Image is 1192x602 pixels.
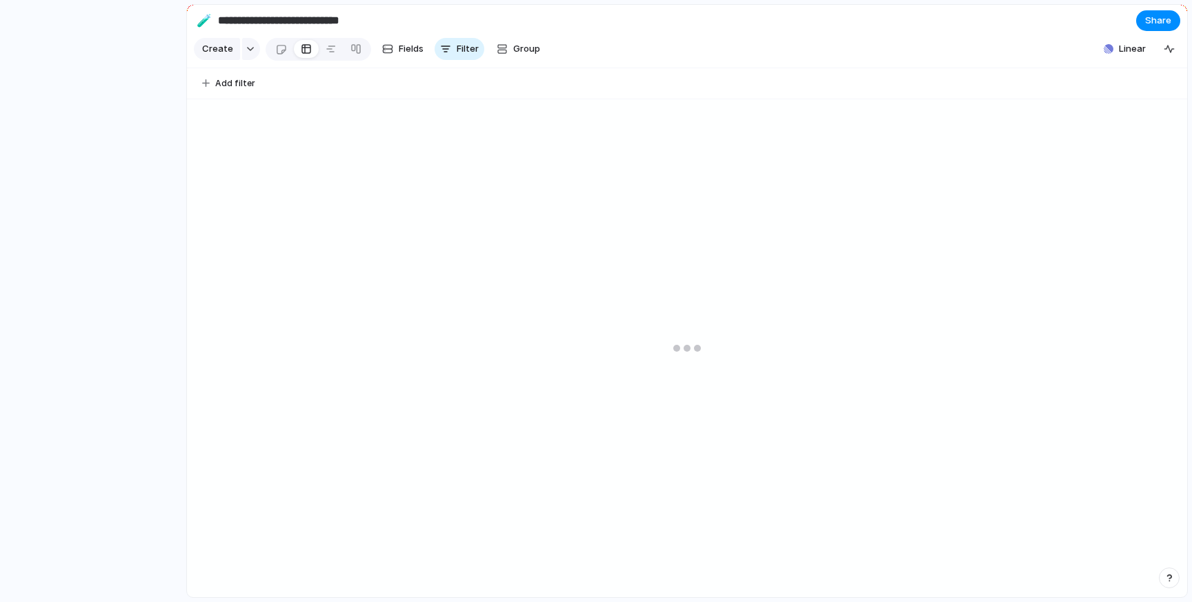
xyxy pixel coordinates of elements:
[490,38,547,60] button: Group
[215,77,255,90] span: Add filter
[377,38,429,60] button: Fields
[399,42,424,56] span: Fields
[513,42,540,56] span: Group
[202,42,233,56] span: Create
[193,10,215,32] button: 🧪
[435,38,484,60] button: Filter
[194,74,264,93] button: Add filter
[457,42,479,56] span: Filter
[1119,42,1146,56] span: Linear
[197,11,212,30] div: 🧪
[194,38,240,60] button: Create
[1145,14,1171,28] span: Share
[1098,39,1151,59] button: Linear
[1136,10,1180,31] button: Share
